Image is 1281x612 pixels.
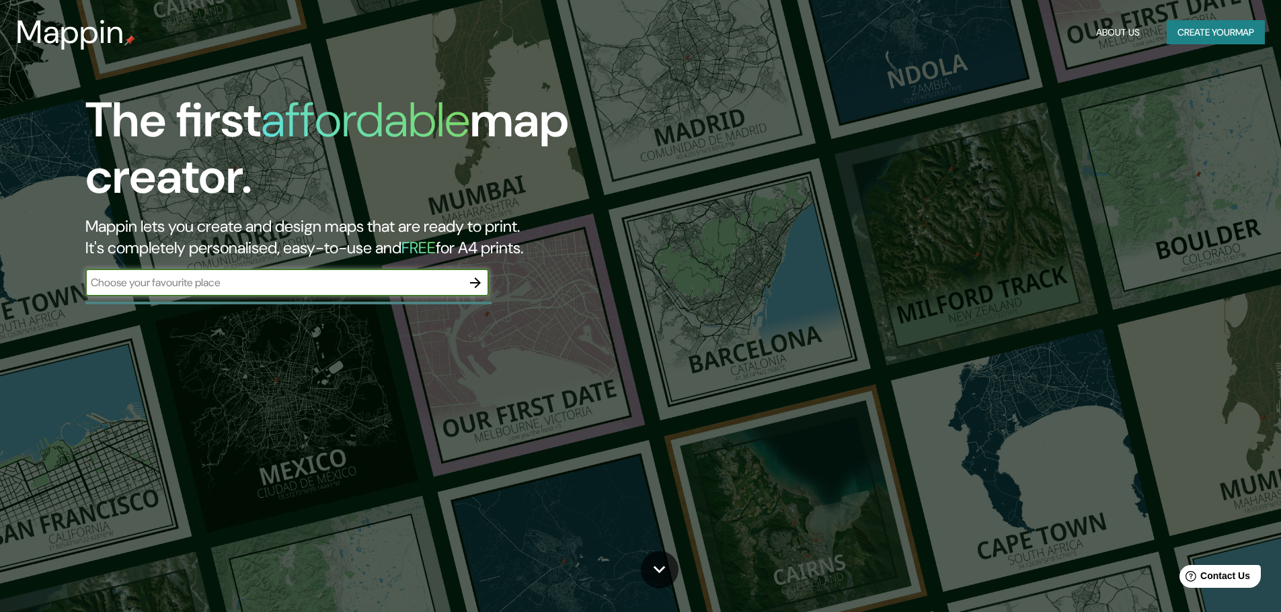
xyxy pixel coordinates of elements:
button: About Us [1091,20,1145,45]
button: Create yourmap [1167,20,1265,45]
img: mappin-pin [124,35,135,46]
h1: affordable [261,89,470,151]
h1: The first map creator. [85,92,726,216]
h3: Mappin [16,13,124,51]
h2: Mappin lets you create and design maps that are ready to print. It's completely personalised, eas... [85,216,726,259]
h5: FREE [401,237,436,258]
input: Choose your favourite place [85,275,462,290]
iframe: Help widget launcher [1161,560,1266,597]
